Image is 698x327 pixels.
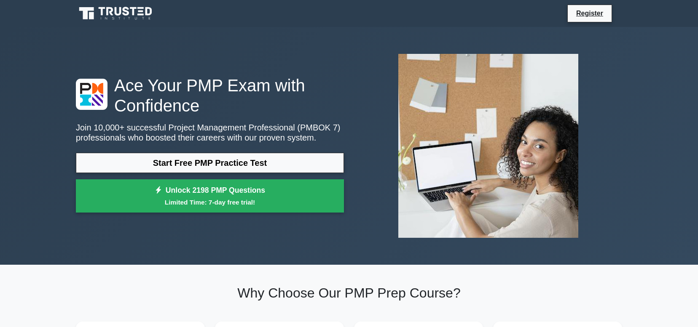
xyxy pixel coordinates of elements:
a: Start Free PMP Practice Test [76,153,344,173]
p: Join 10,000+ successful Project Management Professional (PMBOK 7) professionals who boosted their... [76,122,344,143]
h1: Ace Your PMP Exam with Confidence [76,75,344,116]
a: Unlock 2198 PMP QuestionsLimited Time: 7-day free trial! [76,179,344,213]
a: Register [571,8,608,19]
small: Limited Time: 7-day free trial! [86,197,333,207]
h2: Why Choose Our PMP Prep Course? [76,285,622,301]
